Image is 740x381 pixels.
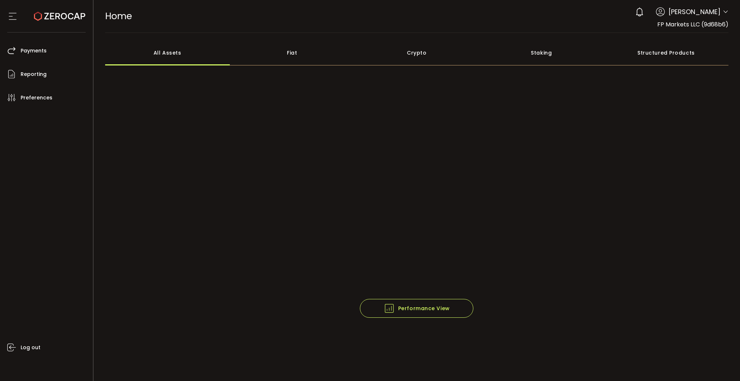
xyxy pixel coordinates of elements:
[604,40,728,65] div: Structured Products
[105,40,230,65] div: All Assets
[21,342,40,353] span: Log out
[21,93,52,103] span: Preferences
[230,40,354,65] div: Fiat
[668,7,720,17] span: [PERSON_NAME]
[354,40,479,65] div: Crypto
[479,40,604,65] div: Staking
[384,303,450,314] span: Performance View
[21,69,47,80] span: Reporting
[657,20,728,29] span: FP Markets LLC (9d68b6)
[21,46,47,56] span: Payments
[360,299,473,318] button: Performance View
[105,10,132,22] span: Home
